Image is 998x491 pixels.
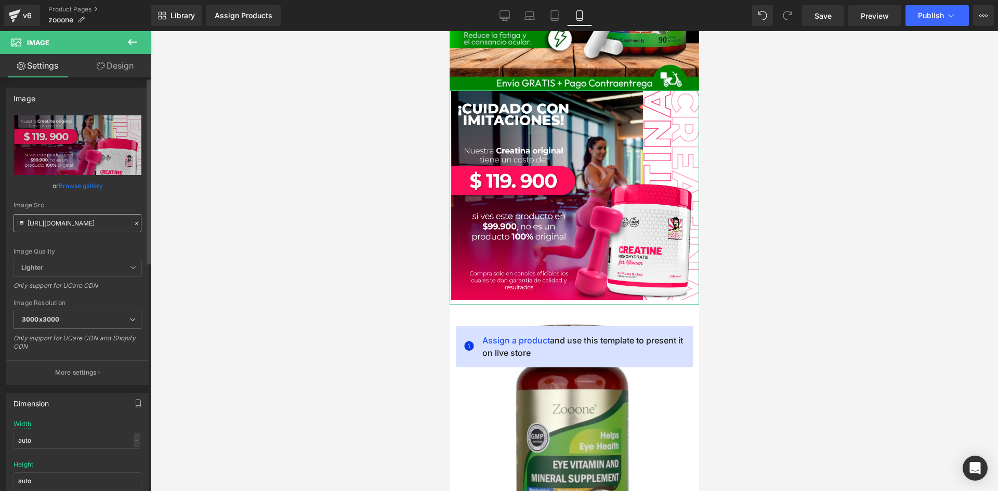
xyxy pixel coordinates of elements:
a: Mobile [567,5,592,26]
input: auto [14,432,141,449]
button: Redo [777,5,798,26]
div: Dimension [14,393,49,408]
div: Only support for UCare CDN [14,282,141,297]
button: Undo [752,5,773,26]
a: Browse gallery [59,177,103,195]
span: Library [170,11,195,20]
div: Image Resolution [14,299,141,307]
span: Image [27,38,49,47]
div: Only support for UCare CDN and Shopify CDN [14,334,141,357]
a: Preview [848,5,901,26]
span: Save [815,10,832,21]
span: Publish [918,11,944,20]
input: Link [14,214,141,232]
span: and use this template to present it on live store [33,303,235,328]
div: Image Quality [14,248,141,255]
div: Image [14,88,35,103]
div: Height [14,461,33,468]
a: Tablet [542,5,567,26]
a: Design [77,54,153,77]
span: Preview [861,10,889,21]
button: More [973,5,994,26]
div: Image Src [14,202,141,209]
span: zooone [48,16,73,24]
div: Width [14,420,31,428]
div: Assign Products [215,11,272,20]
a: Desktop [492,5,517,26]
button: More settings [6,360,149,384]
input: auto [14,472,141,489]
div: or [14,180,141,191]
span: Assign a product [33,304,100,314]
button: Publish [905,5,969,26]
b: Lighter [21,263,43,271]
a: Product Pages [48,5,151,14]
b: 3000x3000 [22,315,59,323]
div: v6 [21,9,34,22]
a: Laptop [517,5,542,26]
a: New Library [151,5,202,26]
p: More settings [55,368,97,377]
a: v6 [4,5,40,26]
div: - [134,433,140,447]
div: Open Intercom Messenger [963,456,988,481]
